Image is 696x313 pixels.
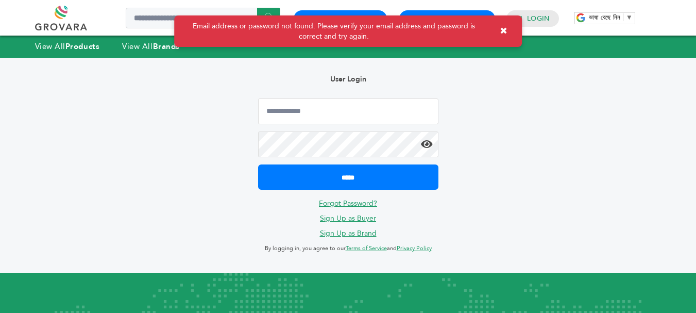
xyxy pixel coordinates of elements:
span: ▼ [626,13,633,21]
a: View AllProducts [35,41,100,52]
span: Email address or password not found. Please verify your email address and password is correct and... [181,21,487,41]
a: ভাষা বেছে নিন​ [589,13,633,21]
a: Terms of Service [346,244,387,252]
input: Password [258,131,438,157]
a: Login [527,14,550,23]
a: Brand Registration [409,14,486,23]
button: ✖ [492,21,515,42]
p: By logging in, you agree to our and [258,242,438,255]
a: Forgot Password? [319,199,377,208]
strong: Brands [153,41,180,52]
a: Buyer Registration [303,14,378,23]
input: Email Address [258,98,438,124]
a: Sign Up as Brand [320,228,377,238]
input: Search a product or brand... [126,8,280,28]
a: View AllBrands [122,41,180,52]
span: ভাষা বেছে নিন [589,13,620,21]
strong: Products [65,41,99,52]
a: Privacy Policy [397,244,432,252]
a: Sign Up as Buyer [320,213,376,223]
b: User Login [330,74,366,84]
